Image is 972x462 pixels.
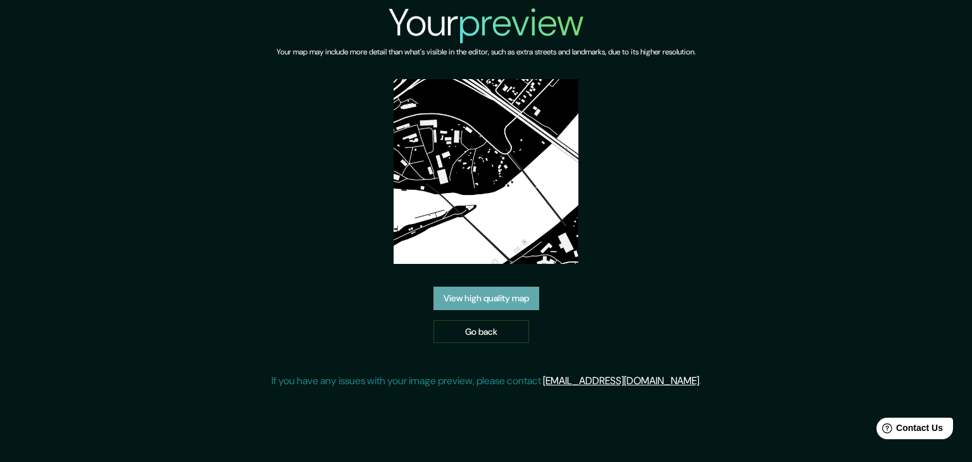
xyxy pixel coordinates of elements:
[543,374,699,387] a: [EMAIL_ADDRESS][DOMAIN_NAME]
[271,373,701,389] p: If you have any issues with your image preview, please contact .
[277,46,695,59] h6: Your map may include more detail than what's visible in the editor, such as extra streets and lan...
[433,287,539,310] a: View high quality map
[394,79,578,264] img: created-map-preview
[859,413,958,448] iframe: Help widget launcher
[433,320,529,344] a: Go back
